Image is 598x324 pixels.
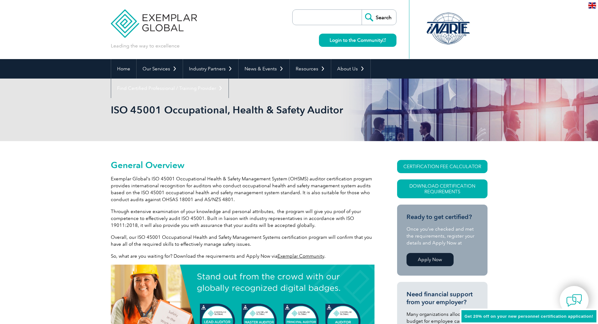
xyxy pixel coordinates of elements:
a: About Us [331,59,370,79]
a: Resources [290,59,331,79]
h3: Ready to get certified? [407,213,478,221]
h2: General Overview [111,160,374,170]
p: Once you’ve checked and met the requirements, register your details and Apply Now at [407,226,478,246]
a: Apply Now [407,253,454,266]
span: Get 20% off on your new personnel certification application! [465,314,593,319]
a: CERTIFICATION FEE CALCULATOR [397,160,488,173]
p: Through extensive examination of your knowledge and personal attributes, the program will give yo... [111,208,374,229]
a: News & Events [239,59,289,79]
a: Industry Partners [183,59,238,79]
p: Overall, our ISO 45001 Occupational Health and Safety Management Systems certification program wi... [111,234,374,248]
a: Home [111,59,136,79]
a: Download Certification Requirements [397,179,488,198]
p: Leading the way to excellence [111,42,180,49]
p: So, what are you waiting for? Download the requirements and Apply Now via . [111,253,374,260]
input: Search [362,10,396,25]
p: Exemplar Global’s ISO 45001 Occupational Health & Safety Management System (OHSMS) auditor certif... [111,175,374,203]
a: Find Certified Professional / Training Provider [111,79,229,98]
img: open_square.png [382,38,386,42]
a: Exemplar Community [277,253,324,259]
img: contact-chat.png [566,293,582,308]
h3: Need financial support from your employer? [407,290,478,306]
h1: ISO 45001 Occupational, Health & Safety Auditor [111,104,352,116]
a: Login to the Community [319,34,396,47]
a: Our Services [137,59,183,79]
img: en [588,3,596,8]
